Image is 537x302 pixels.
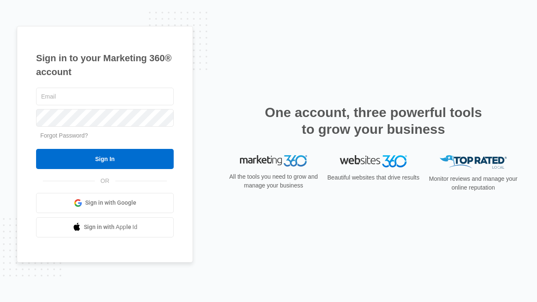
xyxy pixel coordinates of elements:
[262,104,485,138] h2: One account, three powerful tools to grow your business
[426,174,520,192] p: Monitor reviews and manage your online reputation
[36,217,174,237] a: Sign in with Apple Id
[36,51,174,79] h1: Sign in to your Marketing 360® account
[340,155,407,167] img: Websites 360
[84,223,138,232] span: Sign in with Apple Id
[85,198,136,207] span: Sign in with Google
[36,88,174,105] input: Email
[95,177,115,185] span: OR
[240,155,307,167] img: Marketing 360
[36,149,174,169] input: Sign In
[227,172,321,190] p: All the tools you need to grow and manage your business
[440,155,507,169] img: Top Rated Local
[40,132,88,139] a: Forgot Password?
[36,193,174,213] a: Sign in with Google
[326,173,420,182] p: Beautiful websites that drive results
